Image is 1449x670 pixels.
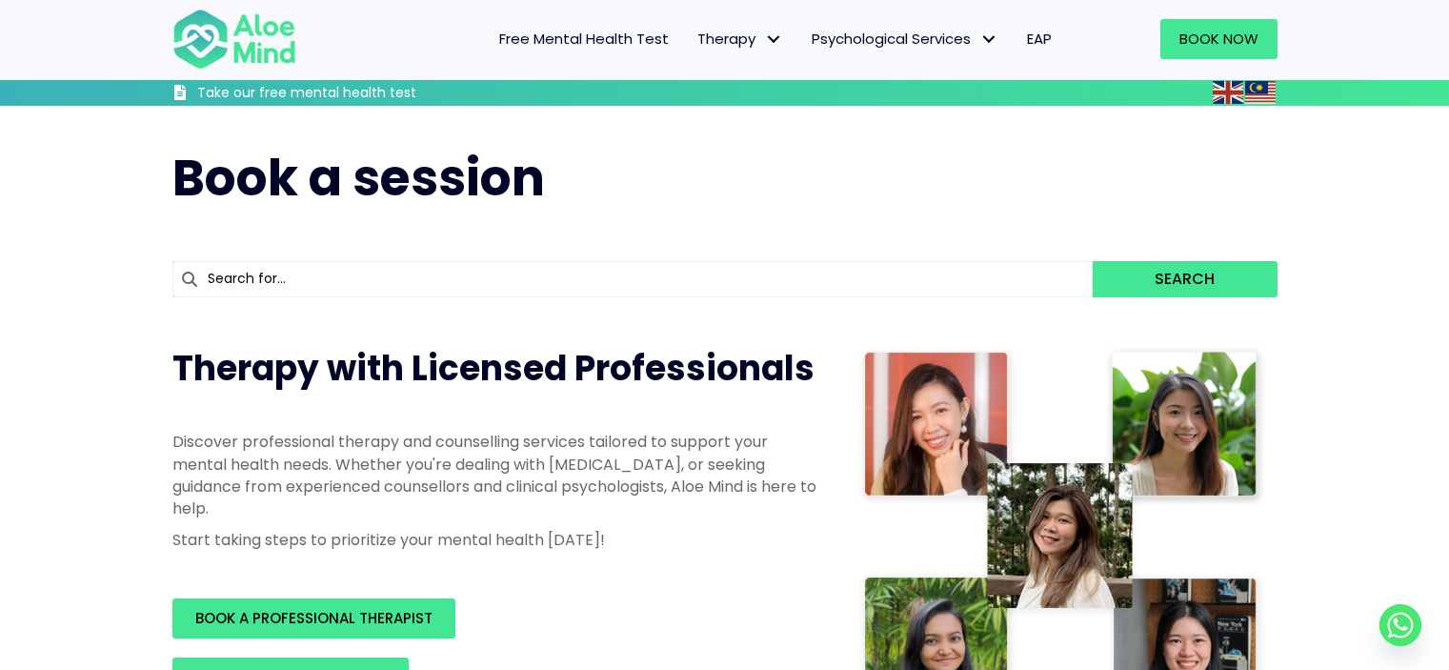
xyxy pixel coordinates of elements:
[172,599,455,639] a: BOOK A PROFESSIONAL THERAPIST
[1093,261,1277,297] button: Search
[760,26,788,53] span: Therapy: submenu
[683,19,797,59] a: TherapyTherapy: submenu
[1213,81,1245,103] a: English
[172,8,296,71] img: Aloe mind Logo
[1179,29,1258,49] span: Book Now
[976,26,1003,53] span: Psychological Services: submenu
[697,29,783,49] span: Therapy
[1245,81,1278,103] a: Malay
[485,19,683,59] a: Free Mental Health Test
[172,529,820,551] p: Start taking steps to prioritize your mental health [DATE]!
[172,143,545,213] span: Book a session
[172,344,815,393] span: Therapy with Licensed Professionals
[1379,604,1421,646] a: Whatsapp
[172,431,820,519] p: Discover professional therapy and counselling services tailored to support your mental health nee...
[812,29,998,49] span: Psychological Services
[499,29,669,49] span: Free Mental Health Test
[197,84,518,103] h3: Take our free mental health test
[1013,19,1066,59] a: EAP
[1213,81,1243,104] img: en
[195,608,433,628] span: BOOK A PROFESSIONAL THERAPIST
[172,261,1094,297] input: Search for...
[1245,81,1276,104] img: ms
[797,19,1013,59] a: Psychological ServicesPsychological Services: submenu
[321,19,1066,59] nav: Menu
[1027,29,1052,49] span: EAP
[172,84,518,106] a: Take our free mental health test
[1160,19,1278,59] a: Book Now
